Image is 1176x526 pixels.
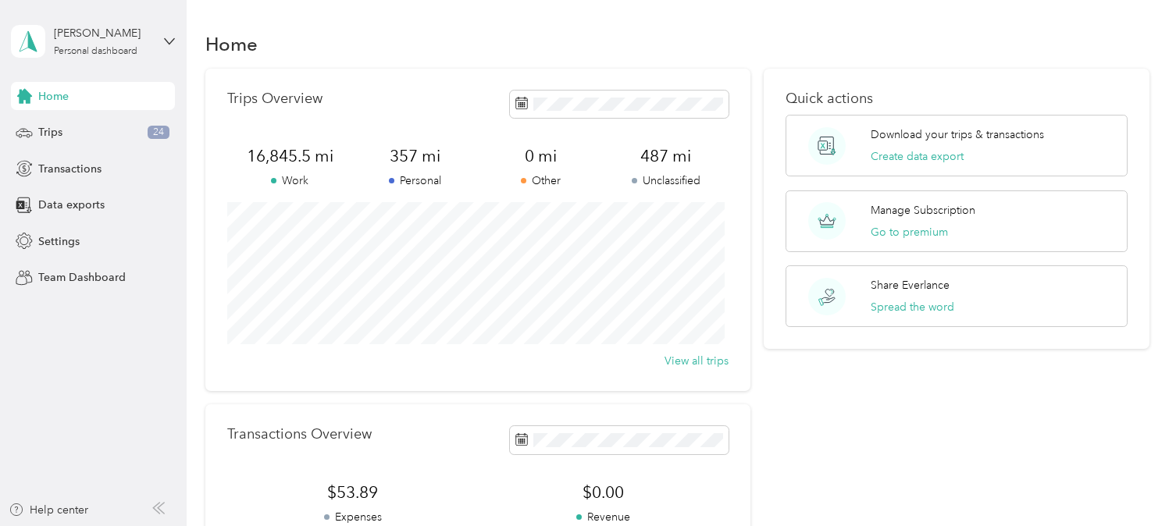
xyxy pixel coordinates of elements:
span: 24 [148,126,169,140]
div: [PERSON_NAME] [54,25,151,41]
p: Expenses [227,509,478,525]
p: Personal [353,172,478,189]
div: Personal dashboard [54,47,137,56]
span: Trips [38,124,62,140]
button: Go to premium [871,224,948,240]
span: Settings [38,233,80,250]
p: Manage Subscription [871,202,975,219]
p: Transactions Overview [227,426,372,442]
button: Spread the word [871,299,954,315]
span: 357 mi [353,145,478,167]
span: 0 mi [478,145,603,167]
button: Help center [9,502,88,518]
p: Trips Overview [227,91,323,107]
span: Data exports [38,197,105,213]
p: Unclassified [603,172,728,189]
span: 487 mi [603,145,728,167]
span: $0.00 [478,482,729,503]
span: Home [38,88,69,105]
span: Transactions [38,161,102,177]
p: Other [478,172,603,189]
p: Work [227,172,352,189]
p: Revenue [478,509,729,525]
button: View all trips [665,353,729,369]
span: 16,845.5 mi [227,145,352,167]
p: Download your trips & transactions [871,126,1044,143]
p: Share Everlance [871,277,950,293]
p: Quick actions [786,91,1127,107]
button: Create data export [871,148,964,165]
span: Team Dashboard [38,269,126,286]
span: $53.89 [227,482,478,503]
iframe: Everlance-gr Chat Button Frame [1089,439,1176,526]
h1: Home [205,36,258,52]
